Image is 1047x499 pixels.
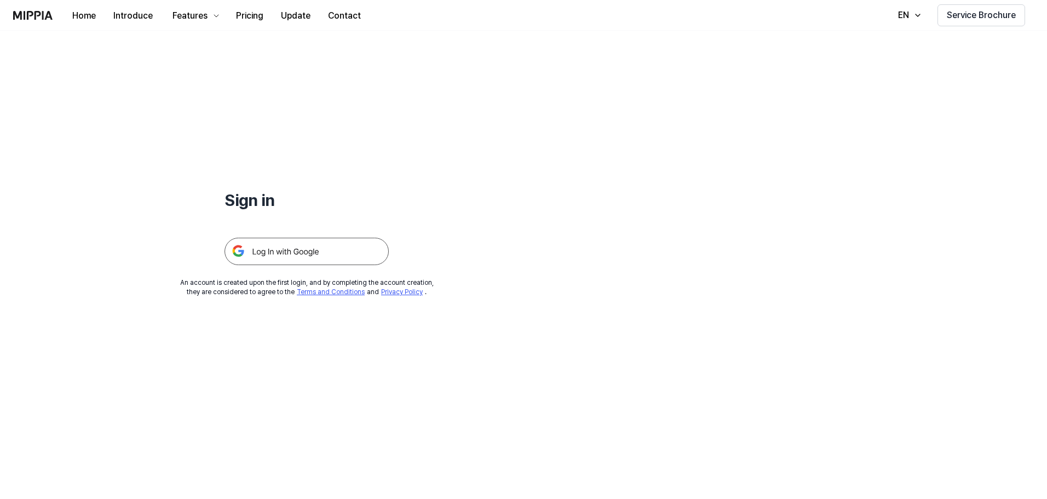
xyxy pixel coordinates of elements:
div: EN [896,9,911,22]
button: Introduce [105,5,162,27]
div: Features [170,9,210,22]
button: Service Brochure [937,4,1025,26]
a: Update [272,1,319,31]
button: EN [887,4,929,26]
button: Features [162,5,227,27]
div: An account is created upon the first login, and by completing the account creation, they are cons... [180,278,434,297]
button: Home [64,5,105,27]
button: Update [272,5,319,27]
a: Privacy Policy [381,288,423,296]
button: Pricing [227,5,272,27]
button: Contact [319,5,370,27]
img: logo [13,11,53,20]
a: Terms and Conditions [297,288,365,296]
img: 구글 로그인 버튼 [225,238,389,265]
h1: Sign in [225,188,389,211]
